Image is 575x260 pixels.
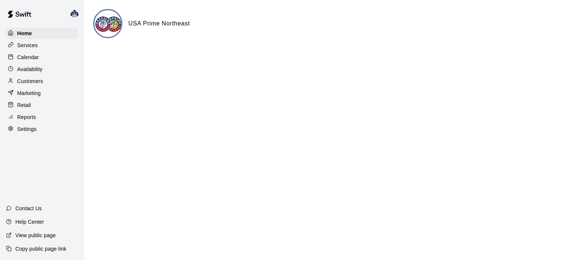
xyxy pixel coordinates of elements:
[15,218,44,226] p: Help Center
[69,6,84,21] div: Larry Yurkonis
[6,28,78,39] a: Home
[15,205,42,212] p: Contact Us
[6,76,78,87] a: Customers
[94,10,122,38] img: USA Prime Northeast logo
[17,53,39,61] p: Calendar
[17,42,38,49] p: Services
[17,101,31,109] p: Retail
[17,65,43,73] p: Availability
[6,52,78,63] a: Calendar
[17,113,36,121] p: Reports
[17,125,37,133] p: Settings
[15,245,66,253] p: Copy public page link
[6,123,78,135] a: Settings
[6,88,78,99] a: Marketing
[17,89,41,97] p: Marketing
[6,40,78,51] a: Services
[15,232,56,239] p: View public page
[70,9,79,18] img: Larry Yurkonis
[6,111,78,123] a: Reports
[17,77,43,85] p: Customers
[17,30,32,37] p: Home
[128,19,190,28] h6: USA Prime Northeast
[6,100,78,111] a: Retail
[6,64,78,75] a: Availability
